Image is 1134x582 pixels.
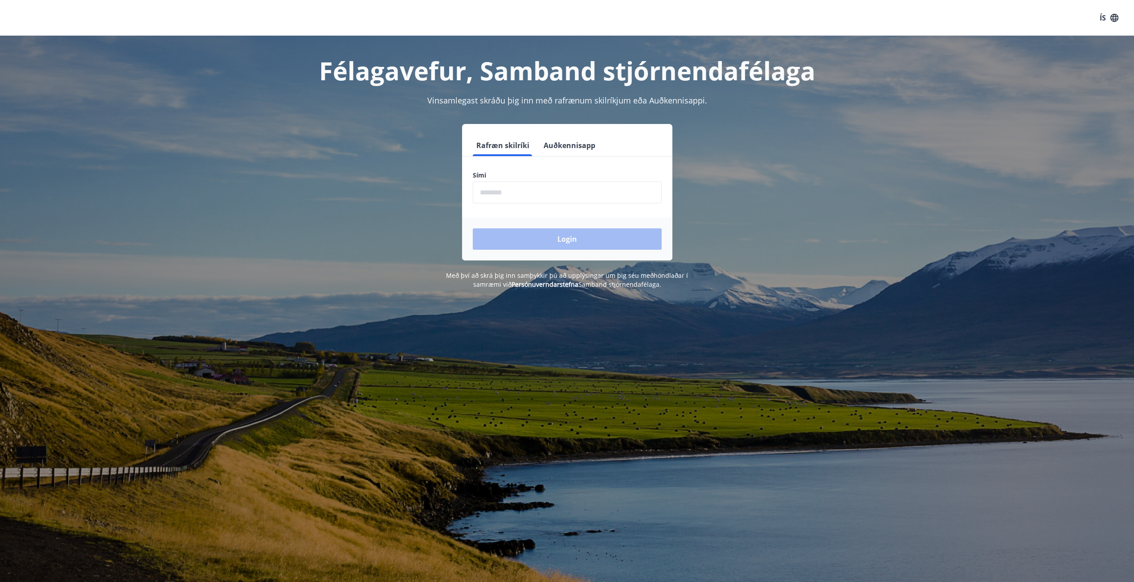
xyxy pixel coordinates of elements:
h1: Félagavefur, Samband stjórnendafélaga [257,54,877,87]
button: Auðkennisapp [540,135,599,156]
span: Með því að skrá þig inn samþykkir þú að upplýsingar um þig séu meðhöndlaðar í samræmi við Samband... [446,271,688,289]
button: ÍS [1095,10,1123,26]
label: Sími [473,171,662,180]
a: Persónuverndarstefna [512,280,578,289]
span: Vinsamlegast skráðu þig inn með rafrænum skilríkjum eða Auðkennisappi. [427,95,707,106]
button: Rafræn skilríki [473,135,533,156]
